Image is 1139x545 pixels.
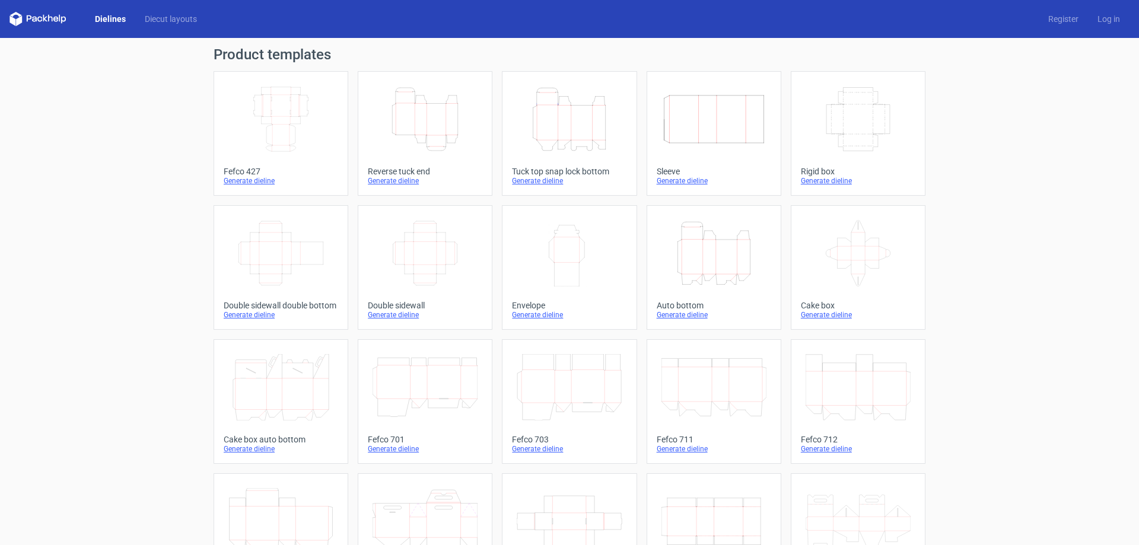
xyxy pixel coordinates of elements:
[502,205,637,330] a: EnvelopeGenerate dieline
[647,339,781,464] a: Fefco 711Generate dieline
[801,176,915,186] div: Generate dieline
[368,167,482,176] div: Reverse tuck end
[85,13,135,25] a: Dielines
[801,167,915,176] div: Rigid box
[214,205,348,330] a: Double sidewall double bottomGenerate dieline
[801,444,915,454] div: Generate dieline
[657,435,771,444] div: Fefco 711
[224,176,338,186] div: Generate dieline
[214,47,925,62] h1: Product templates
[791,339,925,464] a: Fefco 712Generate dieline
[647,71,781,196] a: SleeveGenerate dieline
[1039,13,1088,25] a: Register
[791,71,925,196] a: Rigid boxGenerate dieline
[647,205,781,330] a: Auto bottomGenerate dieline
[224,301,338,310] div: Double sidewall double bottom
[368,176,482,186] div: Generate dieline
[657,167,771,176] div: Sleeve
[657,301,771,310] div: Auto bottom
[135,13,206,25] a: Diecut layouts
[801,435,915,444] div: Fefco 712
[657,310,771,320] div: Generate dieline
[801,310,915,320] div: Generate dieline
[512,167,626,176] div: Tuck top snap lock bottom
[368,301,482,310] div: Double sidewall
[358,205,492,330] a: Double sidewallGenerate dieline
[214,339,348,464] a: Cake box auto bottomGenerate dieline
[512,301,626,310] div: Envelope
[512,310,626,320] div: Generate dieline
[657,176,771,186] div: Generate dieline
[1088,13,1130,25] a: Log in
[224,444,338,454] div: Generate dieline
[214,71,348,196] a: Fefco 427Generate dieline
[502,339,637,464] a: Fefco 703Generate dieline
[368,435,482,444] div: Fefco 701
[224,167,338,176] div: Fefco 427
[801,301,915,310] div: Cake box
[224,310,338,320] div: Generate dieline
[368,310,482,320] div: Generate dieline
[512,444,626,454] div: Generate dieline
[791,205,925,330] a: Cake boxGenerate dieline
[512,435,626,444] div: Fefco 703
[657,444,771,454] div: Generate dieline
[512,176,626,186] div: Generate dieline
[502,71,637,196] a: Tuck top snap lock bottomGenerate dieline
[358,339,492,464] a: Fefco 701Generate dieline
[358,71,492,196] a: Reverse tuck endGenerate dieline
[368,444,482,454] div: Generate dieline
[224,435,338,444] div: Cake box auto bottom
